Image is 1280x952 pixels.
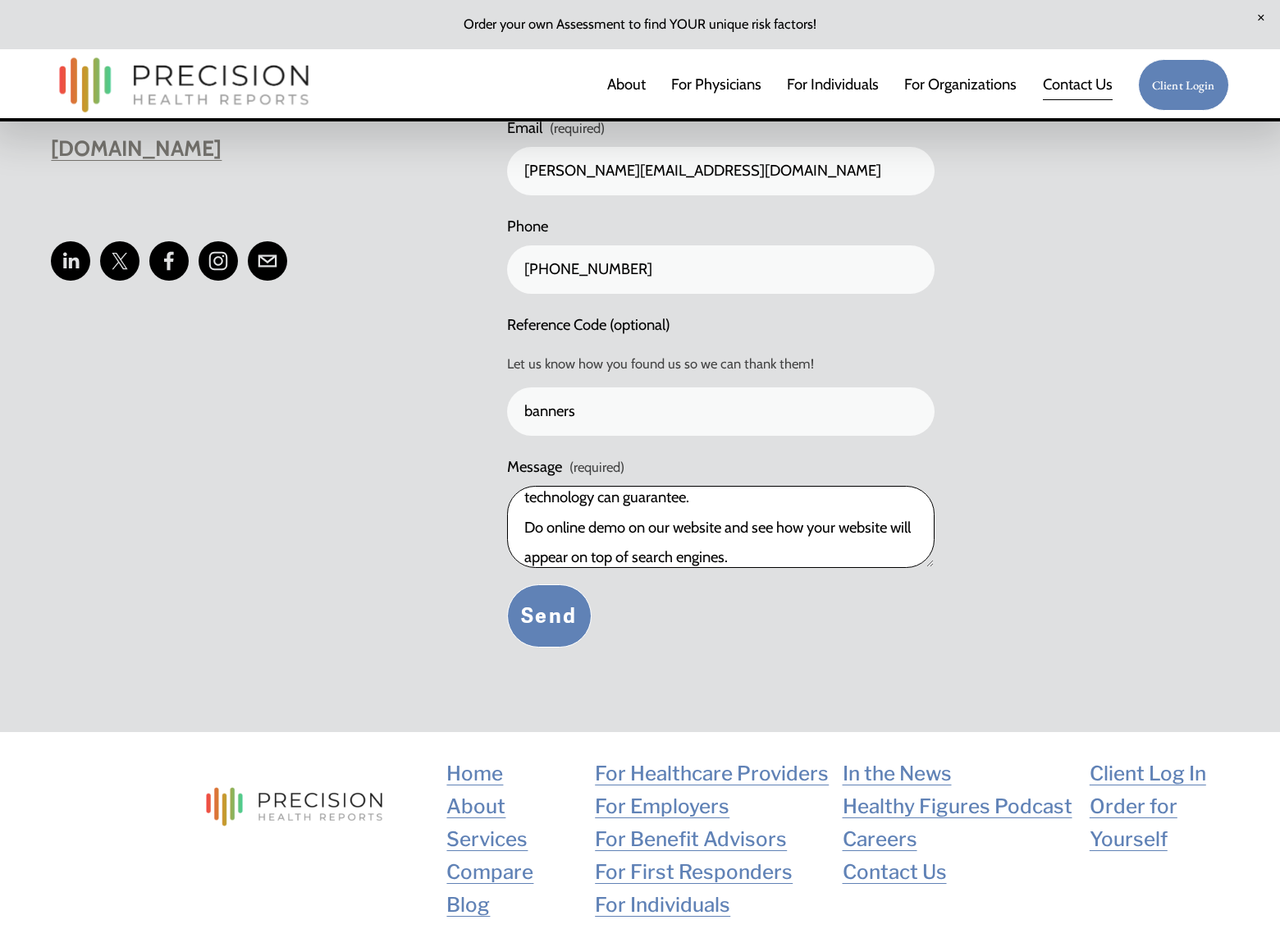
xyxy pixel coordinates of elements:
[904,68,1017,102] a: folder dropdown
[904,70,1017,100] span: For Organizations
[843,856,947,889] a: Contact Us
[595,757,829,790] a: For Healthcare Providers
[843,790,1072,823] a: Healthy Figures Podcast
[51,92,232,162] a: [EMAIL_ADDRESS][DOMAIN_NAME]
[507,486,935,568] textarea: We can place your website on top position in search engines without PPC. Just fill Online Quote f...
[507,212,548,242] span: Phone
[446,757,503,790] a: Home
[1090,790,1229,856] a: Order for Yourself
[507,113,542,144] span: Email
[446,823,528,856] a: Services
[671,68,761,102] a: For Physicians
[507,344,935,385] p: Let us know how you found us so we can thank them!
[51,50,317,120] img: Precision Health Reports
[248,241,287,281] a: support@precisionhealhreports.com
[595,889,730,922] a: For Individuals
[595,856,793,889] a: For First Responders
[1138,59,1229,111] a: Client Login
[446,856,533,889] a: Compare
[149,241,189,281] a: Facebook
[1043,68,1113,102] a: Contact Us
[100,241,139,281] a: X
[1090,757,1206,790] a: Client Log In
[446,889,490,922] a: Blog
[51,241,90,281] a: linkedin-unauth
[843,757,952,790] a: In the News
[1198,873,1280,952] iframe: Chat Widget
[446,790,505,823] a: About
[507,584,592,648] button: Send
[787,68,879,102] a: For Individuals
[595,790,729,823] a: For Employers
[595,823,787,856] a: For Benefit Advisors
[607,68,646,102] a: About
[507,452,562,483] span: Message
[199,241,238,281] a: Instagram
[569,454,624,481] span: (required)
[507,310,670,341] span: Reference Code (optional)
[843,823,917,856] a: Careers
[550,115,605,142] span: (required)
